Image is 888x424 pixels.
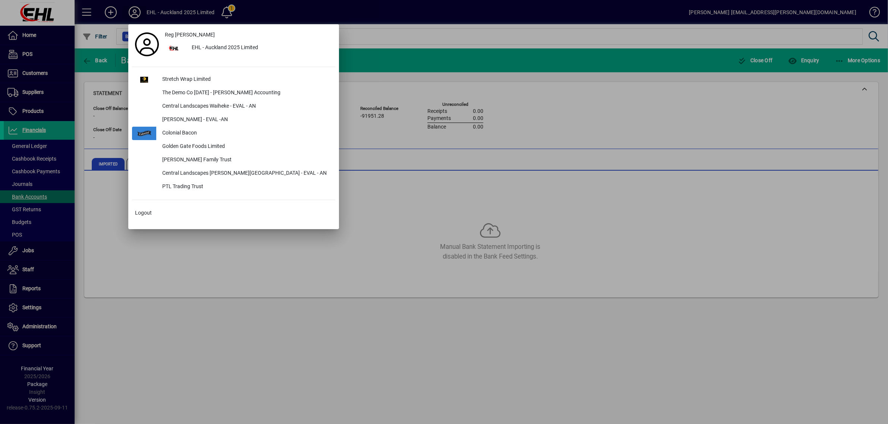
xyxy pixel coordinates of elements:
[132,86,335,100] button: The Demo Co [DATE] - [PERSON_NAME] Accounting
[132,38,162,51] a: Profile
[162,28,335,41] a: Reg [PERSON_NAME]
[132,73,335,86] button: Stretch Wrap Limited
[156,100,335,113] div: Central Landscapes Waiheke - EVAL - AN
[156,73,335,86] div: Stretch Wrap Limited
[165,31,215,39] span: Reg [PERSON_NAME]
[132,113,335,127] button: [PERSON_NAME] - EVAL -AN
[156,140,335,154] div: Golden Gate Foods Limited
[132,154,335,167] button: [PERSON_NAME] Family Trust
[156,154,335,167] div: [PERSON_NAME] Family Trust
[156,127,335,140] div: Colonial Bacon
[132,180,335,194] button: PTL Trading Trust
[162,41,335,55] button: EHL - Auckland 2025 Limited
[156,113,335,127] div: [PERSON_NAME] - EVAL -AN
[132,206,335,219] button: Logout
[132,167,335,180] button: Central Landscapes [PERSON_NAME][GEOGRAPHIC_DATA] - EVAL - AN
[132,127,335,140] button: Colonial Bacon
[132,100,335,113] button: Central Landscapes Waiheke - EVAL - AN
[156,86,335,100] div: The Demo Co [DATE] - [PERSON_NAME] Accounting
[156,167,335,180] div: Central Landscapes [PERSON_NAME][GEOGRAPHIC_DATA] - EVAL - AN
[135,209,152,217] span: Logout
[132,140,335,154] button: Golden Gate Foods Limited
[156,180,335,194] div: PTL Trading Trust
[186,41,335,55] div: EHL - Auckland 2025 Limited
